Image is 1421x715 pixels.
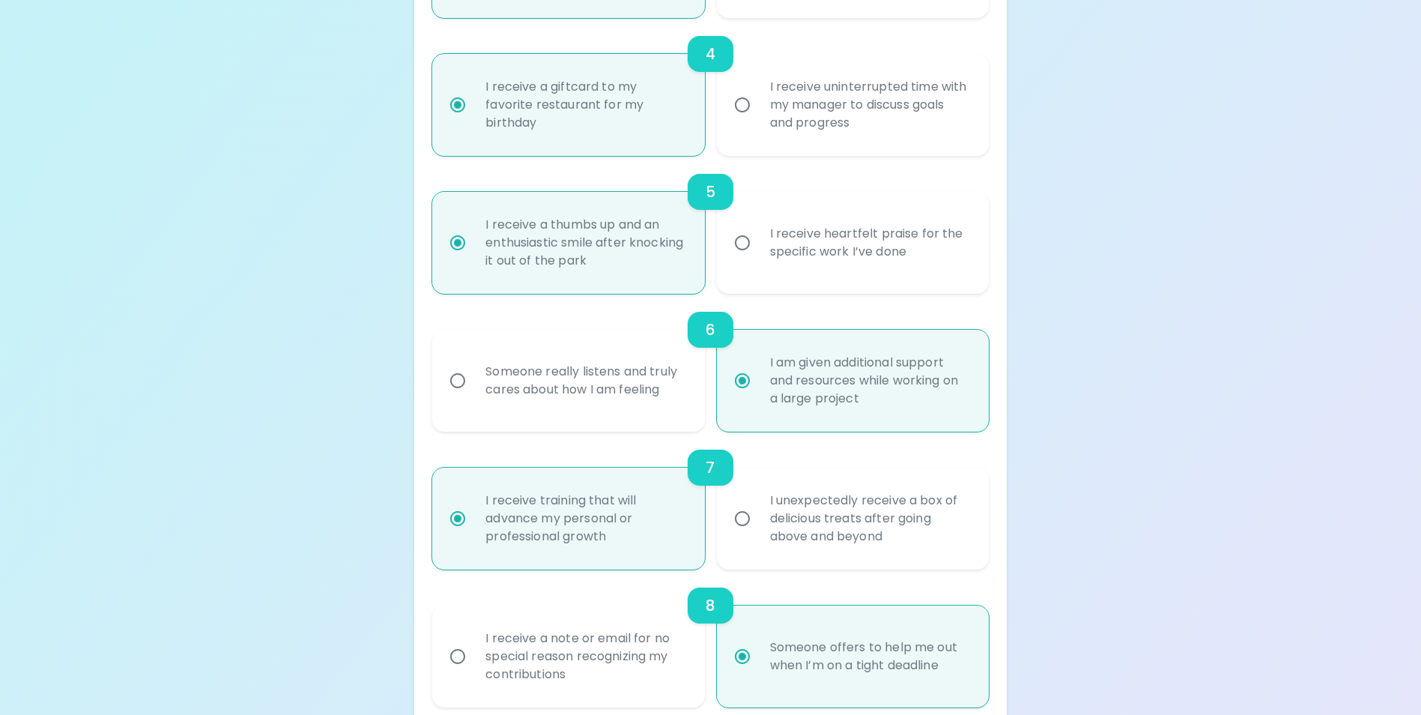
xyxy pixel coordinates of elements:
[473,198,696,288] div: I receive a thumbs up and an enthusiastic smile after knocking it out of the park
[758,60,981,150] div: I receive uninterrupted time with my manager to discuss goals and progress
[758,336,981,426] div: I am given additional support and resources while working on a large project
[473,345,696,417] div: Someone really listens and truly cares about how I am feeling
[706,42,715,66] h6: 4
[706,594,715,618] h6: 8
[706,456,715,480] h6: 7
[706,318,715,342] h6: 6
[758,621,981,693] div: Someone offers to help me out when I’m on a tight deadline
[473,474,696,564] div: I receive training that will advance my personal or professional growth
[473,60,696,150] div: I receive a giftcard to my favorite restaurant for my birthday
[432,18,988,156] div: choice-group-check
[432,294,988,432] div: choice-group-check
[758,207,981,279] div: I receive heartfelt praise for the specific work I’ve done
[432,432,988,570] div: choice-group-check
[473,612,696,702] div: I receive a note or email for no special reason recognizing my contributions
[432,156,988,294] div: choice-group-check
[432,570,988,708] div: choice-group-check
[758,474,981,564] div: I unexpectedly receive a box of delicious treats after going above and beyond
[706,180,715,204] h6: 5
